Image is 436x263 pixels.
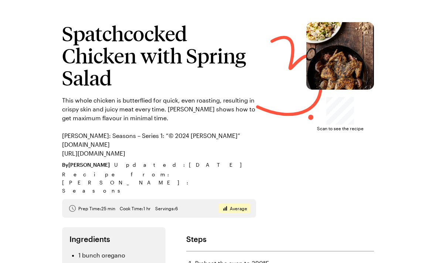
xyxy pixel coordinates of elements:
[317,125,364,132] span: Scan to see the recipe
[155,205,178,211] span: Servings: 6
[62,22,256,89] h1: Spatchcocked Chicken with Spring Salad
[186,235,374,243] h2: Steps
[62,170,256,195] span: Recipe from: [PERSON_NAME]: Seasons
[306,22,374,90] img: Spatchcocked Chicken with Spring Salad
[230,205,247,211] span: Average
[78,251,158,260] li: 1 bunch oregano
[69,235,158,243] h2: Ingredients
[114,161,249,169] span: Updated : [DATE]
[120,205,151,211] span: Cook Time: 1 hr
[62,96,256,158] p: This whole chicken is butterflied for quick, even roasting, resulting in crispy skin and juicy me...
[78,205,115,211] span: Prep Time: 25 min
[62,161,110,169] span: By [PERSON_NAME]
